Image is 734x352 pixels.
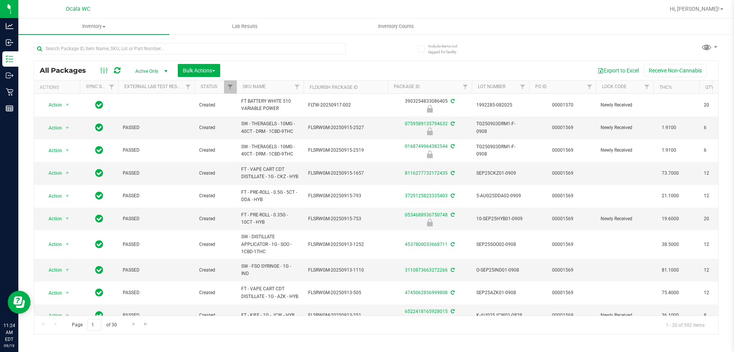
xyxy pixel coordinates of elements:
[593,64,644,77] button: Export to Excel
[6,39,13,46] inline-svg: Inbound
[95,287,103,298] span: In Sync
[658,213,683,224] span: 19.6000
[552,170,573,176] a: 00001569
[386,151,473,158] div: Newly Received
[308,147,383,154] span: FLSRWGM-20250915-2519
[63,191,72,201] span: select
[201,84,217,89] a: Status
[128,319,139,329] a: Go to the next page
[601,147,649,154] span: Newly Received
[320,18,471,34] a: Inventory Counts
[123,170,190,177] span: PASSED
[140,319,151,329] a: Go to the last page
[450,193,455,198] span: Sync from Compliance System
[123,312,190,319] span: PASSED
[704,124,733,131] span: 6
[552,193,573,198] a: 00001569
[476,192,525,200] span: 5-AUG25DDA02-0909
[95,239,103,250] span: In Sync
[552,242,573,247] a: 00001569
[704,267,733,274] span: 12
[478,84,505,89] a: Lot Number
[704,102,733,109] span: 20
[63,213,72,224] span: select
[199,170,232,177] span: Created
[450,242,455,247] span: Sync from Compliance System
[583,80,596,93] a: Filter
[199,215,232,223] span: Created
[704,147,733,154] span: 6
[291,80,304,93] a: Filter
[704,289,733,296] span: 12
[405,121,448,126] a: 0759589135794632
[241,166,299,180] span: FT - VAPE CART CDT DISTILLATE - 1G - CKZ - HYB
[6,22,13,30] inline-svg: Analytics
[40,66,94,75] span: All Packages
[450,98,455,104] span: Sync from Compliance System
[658,310,683,321] span: 36.1000
[42,191,62,201] span: Action
[368,23,424,30] span: Inventory Counts
[6,55,13,63] inline-svg: Inventory
[42,213,62,224] span: Action
[552,147,573,153] a: 00001569
[241,211,299,226] span: FT - PRE-ROLL - 0.35G - 10CT - HYB
[222,23,268,30] span: Lab Results
[42,168,62,178] span: Action
[34,43,346,54] input: Search Package ID, Item Name, SKU, Lot or Part Number...
[386,105,473,113] div: Newly Received
[704,192,733,200] span: 12
[659,85,672,90] a: THC%
[88,319,101,331] input: 1
[704,312,733,319] span: 8
[405,309,448,314] a: 6522418165928015
[3,343,15,349] p: 09/19
[40,85,77,90] div: Actions
[670,6,719,12] span: Hi, [PERSON_NAME]!
[658,239,683,250] span: 38.5000
[476,241,525,248] span: SEP25SOO02-0908
[123,192,190,200] span: PASSED
[123,289,190,296] span: PASSED
[405,170,448,176] a: 8116277732172435
[42,239,62,250] span: Action
[602,84,627,89] a: Lock Code
[42,288,62,298] span: Action
[601,312,649,319] span: Newly Received
[552,267,573,273] a: 00001569
[601,215,649,223] span: Newly Received
[3,322,15,343] p: 11:24 AM EDT
[18,18,169,34] a: Inventory
[123,215,190,223] span: PASSED
[552,313,573,318] a: 00001569
[308,192,383,200] span: FLSRWGM-20250915-793
[386,128,473,135] div: Newly Received
[660,319,711,331] span: 1 - 20 of 592 items
[450,212,455,218] span: Sync from Compliance System
[658,168,683,179] span: 73.7000
[405,267,448,273] a: 3110873663272266
[123,147,190,154] span: PASSED
[516,80,529,93] a: Filter
[450,290,455,295] span: Sync from Compliance System
[308,289,383,296] span: FLSRWGM-20250913-505
[308,267,383,274] span: FLSRWGM-20250913-1110
[241,120,299,135] span: SW - THERAGELS - 10MG - 40CT - DRM - 1CBD-9THC
[641,80,653,93] a: Filter
[241,263,299,277] span: SW - FSO SYRINGE - 1G - IND
[704,241,733,248] span: 12
[63,100,72,110] span: select
[66,6,90,12] span: Ocala WC
[658,145,680,156] span: 1.9100
[106,80,118,93] a: Filter
[704,170,733,177] span: 12
[658,190,683,201] span: 21.1000
[63,239,72,250] span: select
[42,123,62,133] span: Action
[123,124,190,131] span: PASSED
[243,84,266,89] a: SKU Name
[182,80,195,93] a: Filter
[199,147,232,154] span: Created
[8,291,31,314] iframe: Resource center
[18,23,169,30] span: Inventory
